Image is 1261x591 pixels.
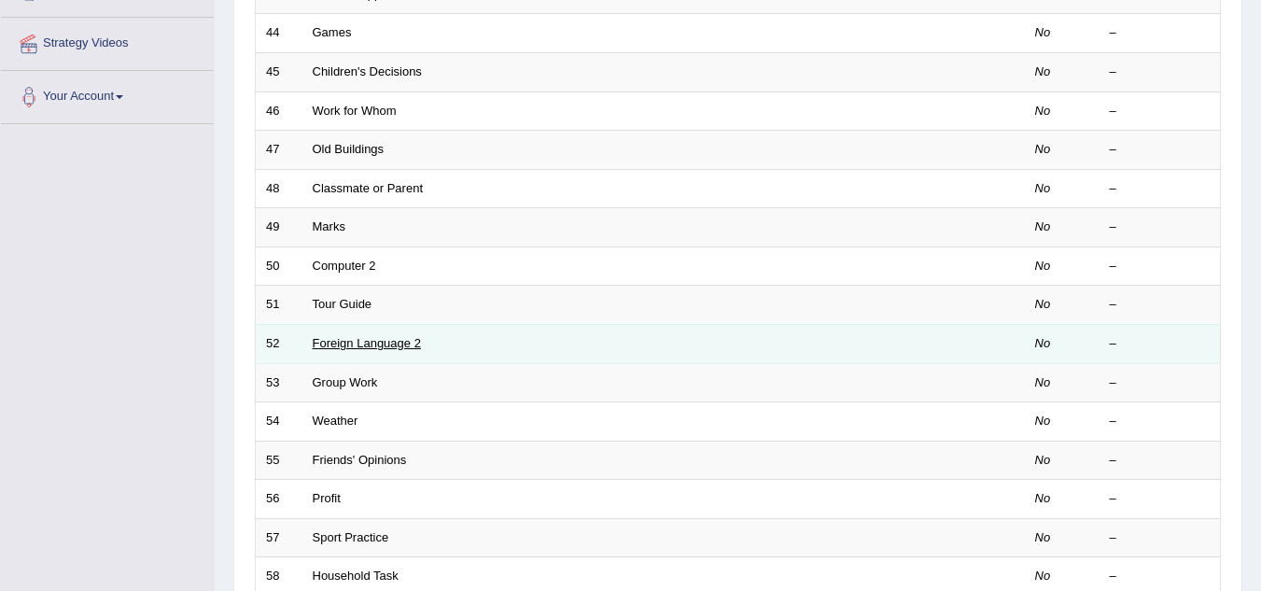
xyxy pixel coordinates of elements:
[1110,296,1211,314] div: –
[1110,490,1211,508] div: –
[313,25,352,39] a: Games
[313,491,341,505] a: Profit
[1035,569,1051,583] em: No
[313,297,372,311] a: Tour Guide
[313,259,376,273] a: Computer 2
[1110,529,1211,547] div: –
[1110,141,1211,159] div: –
[313,336,421,350] a: Foreign Language 2
[1035,181,1051,195] em: No
[1035,259,1051,273] em: No
[1110,374,1211,392] div: –
[256,324,302,363] td: 52
[313,569,399,583] a: Household Task
[313,530,389,544] a: Sport Practice
[1035,25,1051,39] em: No
[1110,103,1211,120] div: –
[313,219,345,233] a: Marks
[1110,24,1211,42] div: –
[256,208,302,247] td: 49
[1035,142,1051,156] em: No
[256,246,302,286] td: 50
[256,480,302,519] td: 56
[1110,63,1211,81] div: –
[1035,297,1051,311] em: No
[256,14,302,53] td: 44
[256,441,302,480] td: 55
[256,169,302,208] td: 48
[256,53,302,92] td: 45
[1110,258,1211,275] div: –
[1035,375,1051,389] em: No
[313,104,397,118] a: Work for Whom
[1035,453,1051,467] em: No
[256,91,302,131] td: 46
[313,181,424,195] a: Classmate or Parent
[1110,218,1211,236] div: –
[256,286,302,325] td: 51
[256,518,302,557] td: 57
[313,142,385,156] a: Old Buildings
[1035,491,1051,505] em: No
[1110,568,1211,585] div: –
[1035,104,1051,118] em: No
[313,64,422,78] a: Children's Decisions
[313,414,358,428] a: Weather
[1110,413,1211,430] div: –
[1035,64,1051,78] em: No
[313,453,407,467] a: Friends' Opinions
[1035,414,1051,428] em: No
[313,375,378,389] a: Group Work
[256,131,302,170] td: 47
[256,402,302,442] td: 54
[1035,530,1051,544] em: No
[1,18,214,64] a: Strategy Videos
[1110,180,1211,198] div: –
[1110,452,1211,470] div: –
[256,363,302,402] td: 53
[1035,219,1051,233] em: No
[1110,335,1211,353] div: –
[1035,336,1051,350] em: No
[1,71,214,118] a: Your Account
